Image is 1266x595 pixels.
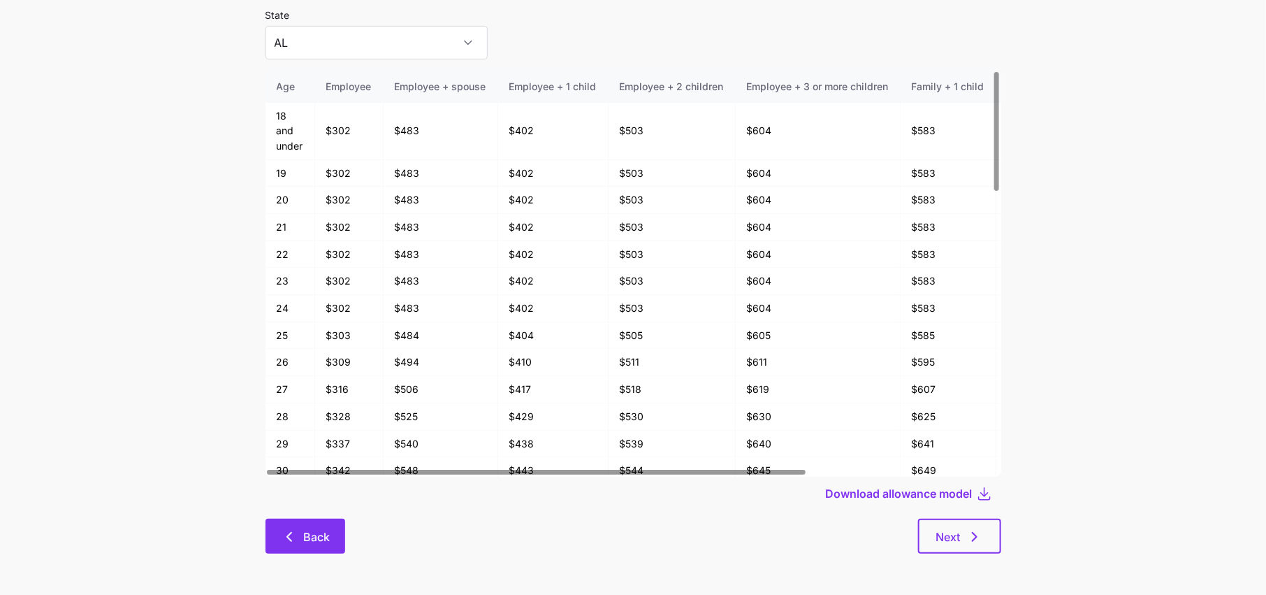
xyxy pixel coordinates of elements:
[498,214,609,241] td: $402
[736,322,901,350] td: $605
[736,349,901,376] td: $611
[736,241,901,268] td: $604
[901,160,996,187] td: $583
[265,403,315,431] td: 28
[315,268,384,295] td: $302
[736,160,901,187] td: $604
[609,431,736,458] td: $539
[265,160,315,187] td: 19
[384,349,498,376] td: $494
[265,519,345,554] button: Back
[265,376,315,403] td: 27
[395,79,486,94] div: Employee + spouse
[384,241,498,268] td: $483
[498,295,609,322] td: $402
[315,349,384,376] td: $309
[315,241,384,268] td: $302
[384,431,498,458] td: $540
[384,457,498,485] td: $548
[384,214,498,241] td: $483
[277,79,303,94] div: Age
[384,295,498,322] td: $483
[265,103,315,160] td: 18 and under
[498,187,609,214] td: $402
[609,268,736,295] td: $503
[609,214,736,241] td: $503
[901,403,996,431] td: $625
[736,457,901,485] td: $645
[736,103,901,160] td: $604
[265,26,488,59] input: Select a state
[736,431,901,458] td: $640
[265,349,315,376] td: 26
[498,349,609,376] td: $410
[498,431,609,458] td: $438
[265,241,315,268] td: 22
[265,187,315,214] td: 20
[736,376,901,403] td: $619
[901,187,996,214] td: $583
[265,431,315,458] td: 29
[315,322,384,350] td: $303
[303,529,330,545] span: Back
[315,431,384,458] td: $337
[609,376,736,403] td: $518
[265,295,315,322] td: 24
[609,295,736,322] td: $503
[901,431,996,458] td: $641
[315,295,384,322] td: $302
[901,214,996,241] td: $583
[498,160,609,187] td: $402
[901,241,996,268] td: $583
[901,295,996,322] td: $583
[736,268,901,295] td: $604
[901,349,996,376] td: $595
[826,485,973,502] span: Download allowance model
[620,79,724,94] div: Employee + 2 children
[315,457,384,485] td: $342
[498,103,609,160] td: $402
[498,403,609,431] td: $429
[315,187,384,214] td: $302
[498,268,609,295] td: $402
[609,241,736,268] td: $503
[498,457,609,485] td: $443
[736,295,901,322] td: $604
[826,485,976,502] button: Download allowance model
[265,457,315,485] td: 30
[326,79,372,94] div: Employee
[315,376,384,403] td: $316
[384,403,498,431] td: $525
[736,187,901,214] td: $604
[609,103,736,160] td: $503
[736,214,901,241] td: $604
[384,160,498,187] td: $483
[609,160,736,187] td: $503
[384,268,498,295] td: $483
[609,457,736,485] td: $544
[747,79,889,94] div: Employee + 3 or more children
[609,322,736,350] td: $505
[736,403,901,431] td: $630
[912,79,984,94] div: Family + 1 child
[384,187,498,214] td: $483
[315,403,384,431] td: $328
[901,322,996,350] td: $585
[265,268,315,295] td: 23
[609,403,736,431] td: $530
[315,214,384,241] td: $302
[609,187,736,214] td: $503
[315,160,384,187] td: $302
[901,103,996,160] td: $583
[498,322,609,350] td: $404
[498,241,609,268] td: $402
[384,376,498,403] td: $506
[609,349,736,376] td: $511
[901,457,996,485] td: $649
[509,79,597,94] div: Employee + 1 child
[265,322,315,350] td: 25
[901,376,996,403] td: $607
[918,519,1001,554] button: Next
[384,103,498,160] td: $483
[384,322,498,350] td: $484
